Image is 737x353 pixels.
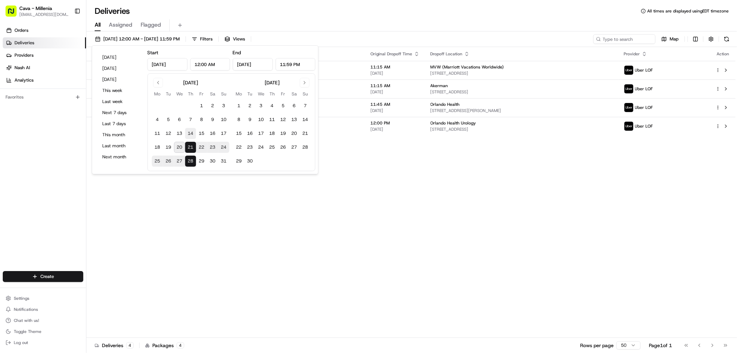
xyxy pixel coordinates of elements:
th: Monday [152,90,163,97]
span: [DATE] [371,71,419,76]
p: Rows per page [580,342,614,349]
th: Sunday [300,90,311,97]
button: 25 [152,156,163,167]
button: Last 7 days [99,119,141,129]
span: [EMAIL_ADDRESS][DOMAIN_NAME] [19,12,69,17]
th: Friday [196,90,207,97]
a: Orders [3,25,86,36]
img: Nash [7,7,21,21]
a: Powered byPylon [49,171,84,177]
button: 12 [163,128,174,139]
button: See all [107,89,126,97]
button: 27 [289,142,300,153]
button: Notifications [3,305,83,314]
button: 26 [163,156,174,167]
span: Orlando Health Urology [431,120,476,126]
label: End [233,49,241,56]
button: 5 [163,114,174,125]
span: [DATE] [79,107,93,113]
button: 9 [207,114,218,125]
span: Uber LOF [635,86,653,92]
span: [DATE] [371,127,419,132]
span: Settings [14,296,29,301]
span: Assigned [109,21,132,29]
th: Saturday [289,90,300,97]
button: Next 7 days [99,108,141,118]
button: 7 [185,114,196,125]
p: Welcome 👋 [7,28,126,39]
button: Start new chat [117,68,126,76]
button: Go to next month [300,78,310,87]
span: [STREET_ADDRESS] [431,127,613,132]
img: 1736555255976-a54dd68f-1ca7-489b-9aae-adbdc363a1c4 [7,66,19,78]
input: Date [233,58,273,71]
button: 23 [207,142,218,153]
button: 25 [267,142,278,153]
button: 27 [174,156,185,167]
span: MVW (Marriott Vacations Worldwide) [431,64,504,70]
div: [DATE] [183,79,198,86]
span: [PERSON_NAME] [21,126,56,131]
button: 28 [185,156,196,167]
button: 14 [185,128,196,139]
span: Orders [15,27,28,34]
button: This month [99,130,141,140]
button: [DATE] [99,75,141,84]
span: [STREET_ADDRESS][PERSON_NAME] [431,108,613,113]
span: Knowledge Base [14,155,53,161]
span: Uber LOF [635,123,653,129]
button: 20 [174,142,185,153]
button: 24 [256,142,267,153]
img: 8571987876998_91fb9ceb93ad5c398215_72.jpg [15,66,27,78]
button: Create [3,271,83,282]
div: 4 [177,342,184,349]
button: 17 [256,128,267,139]
th: Thursday [267,90,278,97]
div: Page 1 of 1 [649,342,672,349]
a: Providers [3,50,86,61]
img: uber-new-logo.jpeg [624,84,633,93]
th: Tuesday [245,90,256,97]
th: Saturday [207,90,218,97]
button: Go to previous month [153,78,163,87]
button: [DATE] [99,64,141,73]
button: 17 [218,128,229,139]
button: 22 [234,142,245,153]
button: 6 [289,100,300,111]
img: uber-new-logo.jpeg [624,122,633,131]
button: Cava - Millenia [19,5,52,12]
img: Wisdom Oko [7,101,18,114]
div: We're available if you need us! [31,73,95,78]
span: Wisdom [PERSON_NAME] [21,107,74,113]
button: 20 [289,128,300,139]
button: Last week [99,97,141,106]
button: 15 [234,128,245,139]
span: Toggle Theme [14,329,41,334]
button: 29 [234,156,245,167]
span: Nash AI [15,65,30,71]
span: Log out [14,340,28,345]
button: Next month [99,152,141,162]
button: 21 [300,128,311,139]
button: 15 [196,128,207,139]
span: All [95,21,101,29]
button: 29 [196,156,207,167]
button: 6 [174,114,185,125]
th: Wednesday [174,90,185,97]
div: Start new chat [31,66,113,73]
th: Tuesday [163,90,174,97]
button: 30 [245,156,256,167]
a: Analytics [3,75,86,86]
span: API Documentation [65,155,111,161]
button: 18 [152,142,163,153]
img: 1736555255976-a54dd68f-1ca7-489b-9aae-adbdc363a1c4 [14,126,19,132]
span: Flagged [141,21,161,29]
input: Date [148,58,188,71]
span: Uber LOF [635,67,653,73]
button: [DATE] [99,53,141,62]
span: • [57,126,60,131]
button: 7 [300,100,311,111]
span: Map [670,36,679,42]
button: 19 [163,142,174,153]
img: uber-new-logo.jpeg [624,103,633,112]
